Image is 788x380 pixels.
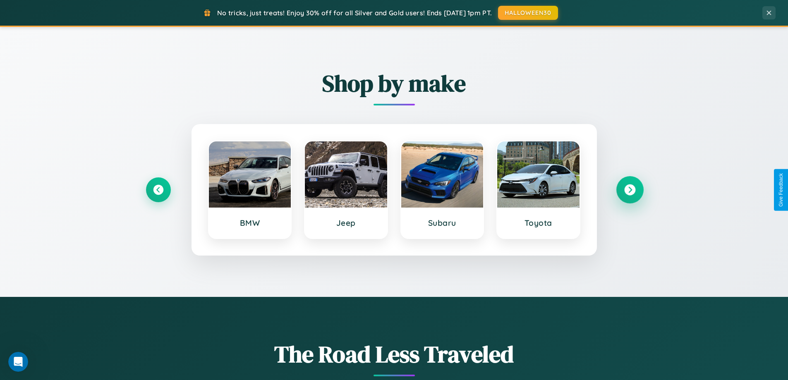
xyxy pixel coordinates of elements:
h3: BMW [217,218,283,228]
iframe: Intercom live chat [8,352,28,372]
h1: The Road Less Traveled [146,338,642,370]
span: No tricks, just treats! Enjoy 30% off for all Silver and Gold users! Ends [DATE] 1pm PT. [217,9,492,17]
div: Give Feedback [778,173,784,207]
h3: Toyota [505,218,571,228]
h3: Jeep [313,218,379,228]
h3: Subaru [410,218,475,228]
button: HALLOWEEN30 [498,6,558,20]
h2: Shop by make [146,67,642,99]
